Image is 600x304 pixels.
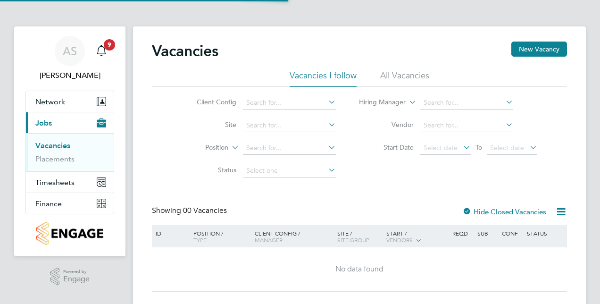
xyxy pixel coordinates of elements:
div: Reqd [450,225,475,241]
div: Site / [335,225,384,248]
span: Select date [490,144,524,152]
a: 9 [92,36,111,66]
label: Position [174,143,228,152]
span: Timesheets [35,178,75,187]
input: Search for... [420,119,513,132]
button: Timesheets [26,172,114,193]
span: Select date [424,144,458,152]
button: Network [26,91,114,112]
span: Abi Soady [25,70,114,81]
a: AS[PERSON_NAME] [25,36,114,81]
div: Start / [384,225,450,249]
div: Position / [186,225,252,248]
input: Search for... [243,96,336,110]
a: Powered byEngage [50,268,90,286]
img: countryside-properties-logo-retina.png [36,222,103,245]
span: Vendors [386,236,413,244]
span: Site Group [337,236,369,244]
label: Client Config [182,98,236,106]
a: Go to home page [25,222,114,245]
div: Status [525,225,566,241]
label: Start Date [359,143,414,152]
label: Hiring Manager [351,98,406,107]
li: All Vacancies [380,70,429,87]
div: Client Config / [252,225,335,248]
input: Select one [243,164,336,177]
button: New Vacancy [511,42,567,57]
span: Engage [63,275,90,283]
span: 9 [104,39,115,51]
label: Site [182,120,236,129]
span: Type [193,236,207,244]
span: 00 Vacancies [183,206,227,215]
input: Search for... [420,96,513,110]
div: Conf [500,225,524,241]
label: Status [182,166,236,174]
span: Powered by [63,268,90,276]
div: No data found [153,264,566,274]
label: Hide Closed Vacancies [462,207,546,216]
div: ID [153,225,186,241]
h2: Vacancies [152,42,218,60]
li: Vacancies I follow [290,70,357,87]
div: Jobs [26,133,114,171]
span: AS [63,45,77,57]
label: Vendor [359,120,414,129]
input: Search for... [243,119,336,132]
div: Showing [152,206,229,216]
a: Placements [35,154,75,163]
nav: Main navigation [14,26,125,256]
a: Vacancies [35,141,70,150]
span: To [473,141,485,153]
button: Jobs [26,112,114,133]
button: Finance [26,193,114,214]
span: Manager [255,236,283,244]
span: Jobs [35,118,52,127]
input: Search for... [243,142,336,155]
span: Network [35,97,65,106]
span: Finance [35,199,62,208]
div: Sub [475,225,500,241]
